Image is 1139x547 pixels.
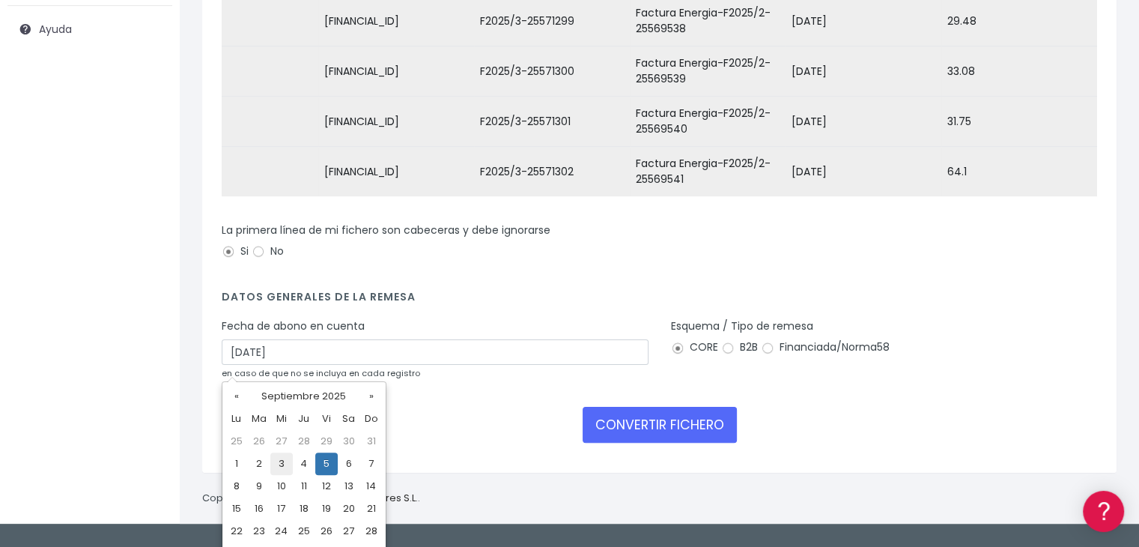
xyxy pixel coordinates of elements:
[338,475,360,498] td: 13
[360,498,383,520] td: 21
[270,520,293,543] td: 24
[270,498,293,520] td: 17
[225,385,248,408] th: «
[293,453,315,475] td: 4
[270,430,293,453] td: 27
[225,453,248,475] td: 1
[222,291,1097,311] h4: Datos generales de la remesa
[15,401,285,427] button: Contáctanos
[360,453,383,475] td: 7
[474,147,630,197] td: F2025/3-25571302
[630,97,786,147] td: Factura Energia-F2025/2-25569540
[270,453,293,475] td: 3
[360,385,383,408] th: »
[248,520,270,543] td: 23
[360,475,383,498] td: 14
[15,383,285,406] a: API
[315,498,338,520] td: 19
[293,408,315,430] th: Ju
[315,430,338,453] td: 29
[39,22,72,37] span: Ayuda
[786,46,941,97] td: [DATE]
[360,520,383,543] td: 28
[248,498,270,520] td: 16
[222,244,249,259] label: Si
[941,147,1097,197] td: 64.1
[270,475,293,498] td: 10
[338,408,360,430] th: Sa
[15,321,285,345] a: General
[163,46,318,97] td: [DATE]
[252,244,284,259] label: No
[202,491,420,507] p: Copyright © 2025 .
[15,166,285,180] div: Convertir ficheros
[225,520,248,543] td: 22
[671,339,718,355] label: CORE
[248,475,270,498] td: 9
[941,46,1097,97] td: 33.08
[222,318,365,334] label: Fecha de abono en cuenta
[474,97,630,147] td: F2025/3-25571301
[7,13,172,45] a: Ayuda
[318,46,474,97] td: [FINANCIAL_ID]
[15,127,285,151] a: Información general
[15,213,285,236] a: Problemas habituales
[474,46,630,97] td: F2025/3-25571300
[338,520,360,543] td: 27
[225,408,248,430] th: Lu
[360,408,383,430] th: Do
[293,475,315,498] td: 11
[338,498,360,520] td: 20
[761,339,890,355] label: Financiada/Norma58
[15,297,285,312] div: Facturación
[721,339,758,355] label: B2B
[248,430,270,453] td: 26
[293,520,315,543] td: 25
[941,97,1097,147] td: 31.75
[225,430,248,453] td: 25
[15,360,285,374] div: Programadores
[15,190,285,213] a: Formatos
[222,367,420,379] small: en caso de que no se incluya en cada registro
[786,97,941,147] td: [DATE]
[315,475,338,498] td: 12
[315,453,338,475] td: 5
[318,147,474,197] td: [FINANCIAL_ID]
[15,259,285,282] a: Perfiles de empresas
[630,147,786,197] td: Factura Energia-F2025/2-25569541
[248,385,360,408] th: Septiembre 2025
[163,147,318,197] td: [DATE]
[222,223,550,238] label: La primera línea de mi fichero son cabeceras y debe ignorarse
[293,430,315,453] td: 28
[293,498,315,520] td: 18
[163,97,318,147] td: [DATE]
[315,520,338,543] td: 26
[248,408,270,430] th: Ma
[225,498,248,520] td: 15
[315,408,338,430] th: Vi
[225,475,248,498] td: 8
[360,430,383,453] td: 31
[338,453,360,475] td: 6
[583,407,737,443] button: CONVERTIR FICHERO
[248,453,270,475] td: 2
[786,147,941,197] td: [DATE]
[15,236,285,259] a: Videotutoriales
[338,430,360,453] td: 30
[270,408,293,430] th: Mi
[318,97,474,147] td: [FINANCIAL_ID]
[15,104,285,118] div: Información general
[671,318,813,334] label: Esquema / Tipo de remesa
[630,46,786,97] td: Factura Energia-F2025/2-25569539
[206,432,288,446] a: POWERED BY ENCHANT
